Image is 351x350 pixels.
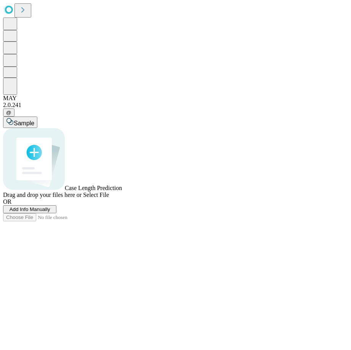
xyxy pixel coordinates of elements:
[3,95,348,102] div: MAY
[6,110,11,115] span: @
[65,185,122,191] span: Case Length Prediction
[3,117,37,128] button: Sample
[14,120,34,126] span: Sample
[3,198,11,205] span: OR
[3,109,14,117] button: @
[10,206,50,212] span: Add Info Manually
[3,102,348,109] div: 2.0.241
[3,205,56,213] button: Add Info Manually
[3,192,82,198] span: Drag and drop your files here or
[83,192,109,198] span: Select File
